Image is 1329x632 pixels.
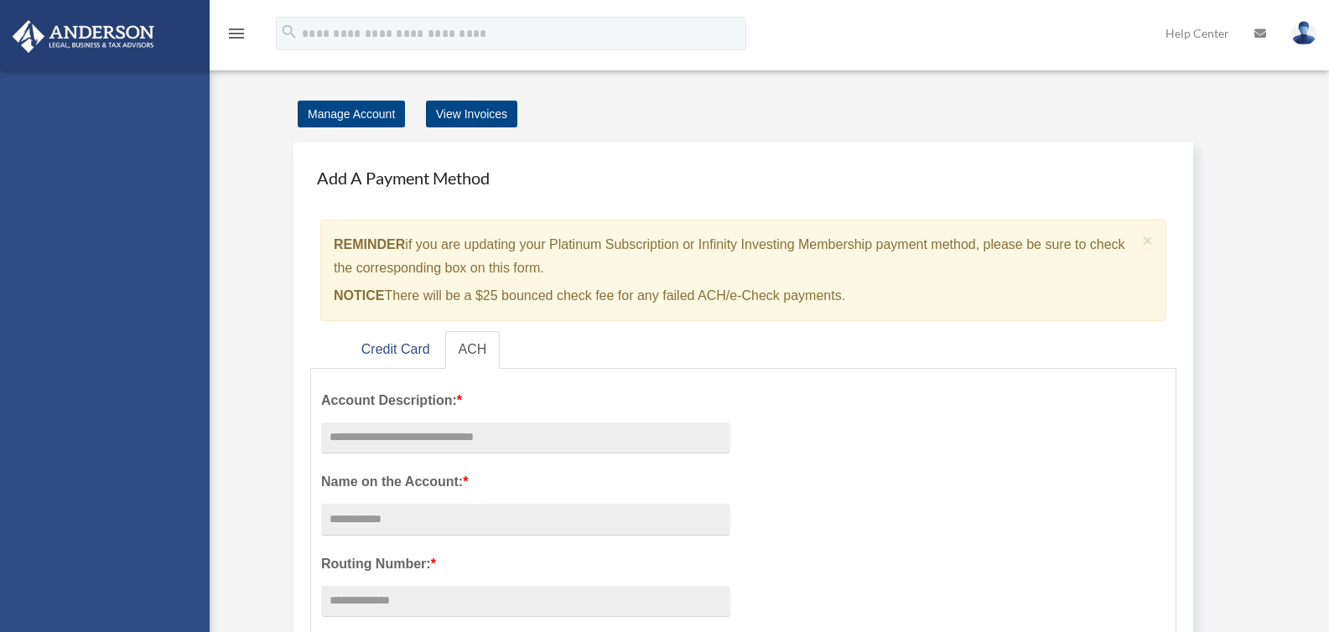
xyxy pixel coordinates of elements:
i: menu [226,23,247,44]
a: Manage Account [298,101,405,127]
span: × [1143,231,1154,250]
a: menu [226,29,247,44]
strong: REMINDER [334,237,405,251]
h4: Add A Payment Method [310,159,1176,196]
label: Routing Number: [321,552,730,576]
label: Account Description: [321,389,730,412]
i: search [280,23,299,41]
img: User Pic [1291,21,1316,45]
div: if you are updating your Platinum Subscription or Infinity Investing Membership payment method, p... [320,220,1166,321]
a: View Invoices [426,101,517,127]
a: ACH [445,331,501,369]
img: Anderson Advisors Platinum Portal [8,20,159,53]
a: Credit Card [348,331,444,369]
button: Close [1143,231,1154,249]
strong: NOTICE [334,288,384,303]
label: Name on the Account: [321,470,730,494]
p: There will be a $25 bounced check fee for any failed ACH/e-Check payments. [334,284,1136,308]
